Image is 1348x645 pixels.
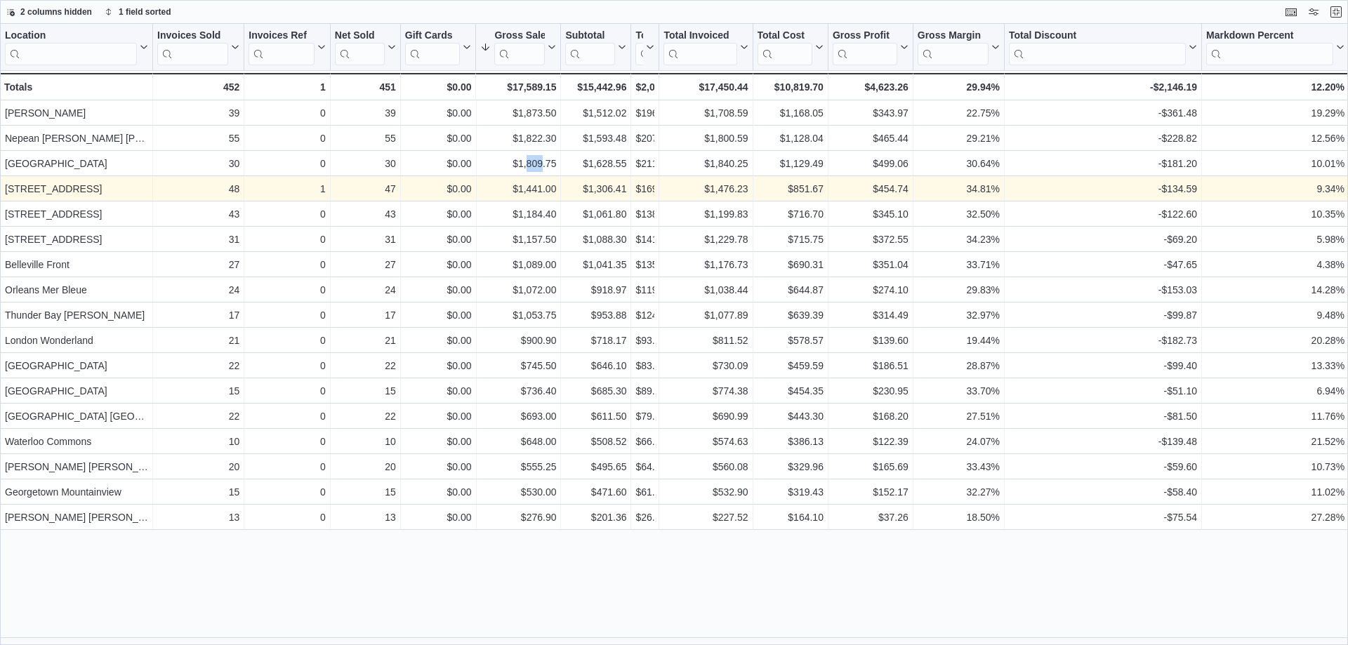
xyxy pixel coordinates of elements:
[833,29,908,65] button: Gross Profit
[335,29,385,43] div: Net Sold
[635,105,654,121] div: $196.57
[565,180,626,197] div: $1,306.41
[758,105,824,121] div: $1,168.05
[635,281,654,298] div: $119.47
[335,29,396,65] button: Net Sold
[663,509,748,526] div: $227.52
[405,433,472,450] div: $0.00
[918,383,1000,399] div: 33.70%
[249,29,314,43] div: Invoices Ref
[565,509,626,526] div: $201.36
[481,105,557,121] div: $1,873.50
[1009,130,1197,147] div: -$228.82
[157,206,239,222] div: 43
[565,29,626,65] button: Subtotal
[1328,4,1344,20] button: Exit fullscreen
[758,357,824,374] div: $459.59
[249,408,325,425] div: 0
[833,105,908,121] div: $343.97
[405,256,472,273] div: $0.00
[5,155,148,172] div: [GEOGRAPHIC_DATA]
[663,105,748,121] div: $1,708.59
[249,307,325,324] div: 0
[1009,231,1197,248] div: -$69.20
[918,458,1000,475] div: 33.43%
[405,281,472,298] div: $0.00
[249,130,325,147] div: 0
[635,256,654,273] div: $135.38
[99,4,177,20] button: 1 field sorted
[635,383,654,399] div: $89.08
[1206,484,1344,500] div: 11.02%
[481,231,557,248] div: $1,157.50
[635,231,654,248] div: $141.48
[758,79,824,95] div: $10,819.70
[1206,458,1344,475] div: 10.73%
[833,79,908,95] div: $4,623.26
[565,206,626,222] div: $1,061.80
[565,433,626,450] div: $508.52
[481,155,557,172] div: $1,809.75
[758,332,824,349] div: $578.57
[481,256,557,273] div: $1,089.00
[405,206,472,222] div: $0.00
[565,29,615,65] div: Subtotal
[249,509,325,526] div: 0
[335,206,396,222] div: 43
[157,105,239,121] div: 39
[249,383,325,399] div: 0
[335,231,396,248] div: 31
[5,180,148,197] div: [STREET_ADDRESS]
[481,509,557,526] div: $276.90
[335,281,396,298] div: 24
[249,180,325,197] div: 1
[335,256,396,273] div: 27
[405,29,472,65] button: Gift Cards
[481,408,557,425] div: $693.00
[157,29,228,43] div: Invoices Sold
[405,458,472,475] div: $0.00
[157,180,239,197] div: 48
[5,29,137,43] div: Location
[157,79,239,95] div: 452
[663,29,748,65] button: Total Invoiced
[249,458,325,475] div: 0
[1009,79,1197,95] div: -$2,146.19
[481,433,557,450] div: $648.00
[335,29,385,65] div: Net Sold
[1009,383,1197,399] div: -$51.10
[1206,383,1344,399] div: 6.94%
[635,484,654,500] div: $61.30
[405,29,461,65] div: Gift Card Sales
[758,383,824,399] div: $454.35
[5,332,148,349] div: London Wonderland
[5,357,148,374] div: [GEOGRAPHIC_DATA]
[119,6,171,18] span: 1 field sorted
[1206,105,1344,121] div: 19.29%
[635,458,654,475] div: $64.43
[1206,130,1344,147] div: 12.56%
[405,79,472,95] div: $0.00
[335,79,396,95] div: 451
[833,130,908,147] div: $465.44
[565,281,626,298] div: $918.97
[635,130,654,147] div: $207.11
[918,357,1000,374] div: 28.87%
[833,29,897,65] div: Gross Profit
[5,130,148,147] div: Nepean [PERSON_NAME] [PERSON_NAME]
[157,509,239,526] div: 13
[5,206,148,222] div: [STREET_ADDRESS]
[1009,408,1197,425] div: -$81.50
[20,6,92,18] span: 2 columns hidden
[1,4,98,20] button: 2 columns hidden
[635,155,654,172] div: $211.70
[833,484,908,500] div: $152.17
[565,307,626,324] div: $953.88
[157,231,239,248] div: 31
[663,79,748,95] div: $17,450.44
[918,509,1000,526] div: 18.50%
[335,433,396,450] div: 10
[663,231,748,248] div: $1,229.78
[157,307,239,324] div: 17
[663,408,748,425] div: $690.99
